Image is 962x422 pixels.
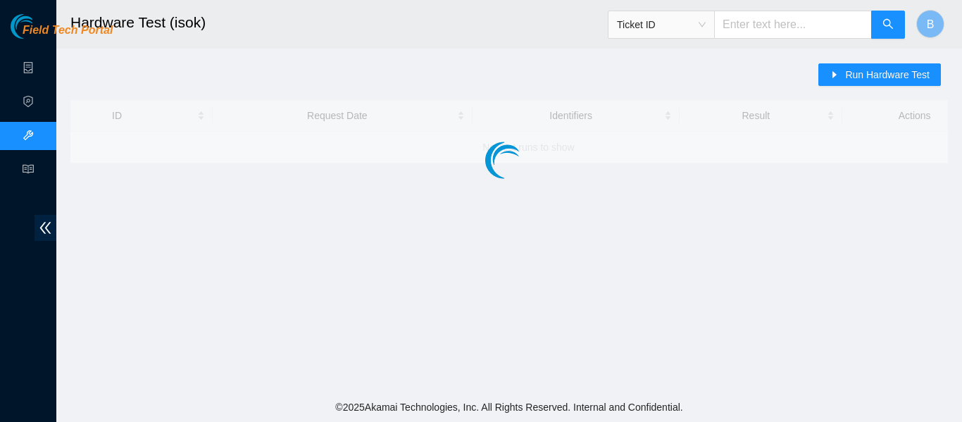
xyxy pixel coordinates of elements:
span: read [23,157,34,185]
span: Field Tech Portal [23,24,113,37]
span: double-left [35,215,56,241]
input: Enter text here... [714,11,872,39]
span: search [882,18,894,32]
span: Run Hardware Test [845,67,930,82]
button: caret-rightRun Hardware Test [818,63,941,86]
a: Akamai TechnologiesField Tech Portal [11,25,113,44]
img: Akamai Technologies [11,14,71,39]
span: caret-right [830,70,839,81]
footer: © 2025 Akamai Technologies, Inc. All Rights Reserved. Internal and Confidential. [56,392,962,422]
button: search [871,11,905,39]
span: B [927,15,935,33]
button: B [916,10,944,38]
span: Ticket ID [617,14,706,35]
